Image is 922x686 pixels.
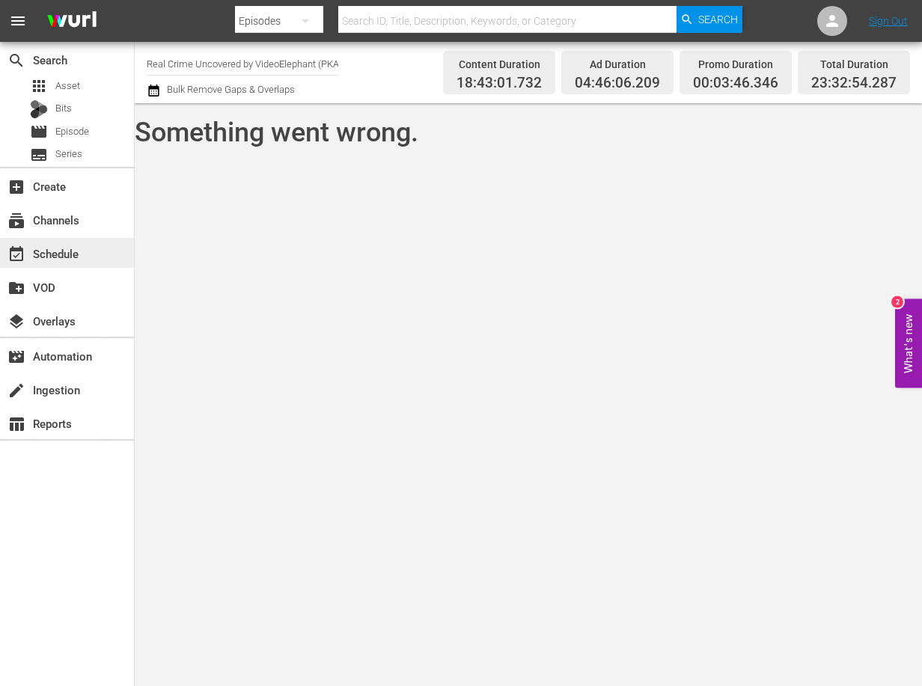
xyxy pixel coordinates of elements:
[55,147,82,162] span: Series
[7,348,25,366] span: Automation
[811,75,897,92] span: 23:32:54.287
[457,54,542,75] div: Content Duration
[7,313,25,331] span: Overlays
[7,382,25,399] span: Ingestion
[135,118,922,148] h1: Something went wrong.
[7,52,25,70] span: Search
[55,101,72,116] span: Bits
[7,245,25,263] span: Schedule
[30,146,48,164] span: Series
[7,415,25,433] span: Reports
[30,123,48,141] span: Episode
[7,178,25,196] span: Create
[7,279,25,297] span: VOD
[36,4,108,39] img: ans4CAIJ8jUAAAAAAAAAAAAAAAAAAAAAAAAgQb4GAAAAAAAAAAAAAAAAAAAAAAAAJMjXAAAAAAAAAAAAAAAAAAAAAAAAgAT5G...
[693,75,778,92] span: 00:03:46.346
[55,124,89,139] span: Episode
[575,75,660,92] span: 04:46:06.209
[693,54,778,75] div: Promo Duration
[55,79,80,94] span: Asset
[30,77,48,95] span: Asset
[165,84,295,95] span: Bulk Remove Gaps & Overlaps
[895,298,922,388] button: Open Feedback Widget
[869,15,908,27] a: Sign Out
[698,6,738,33] span: Search
[9,12,27,30] span: menu
[891,295,903,307] div: 2
[7,212,25,230] span: Channels
[811,54,897,75] div: Total Duration
[677,6,742,33] button: Search
[575,54,660,75] div: Ad Duration
[457,75,542,92] span: 18:43:01.732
